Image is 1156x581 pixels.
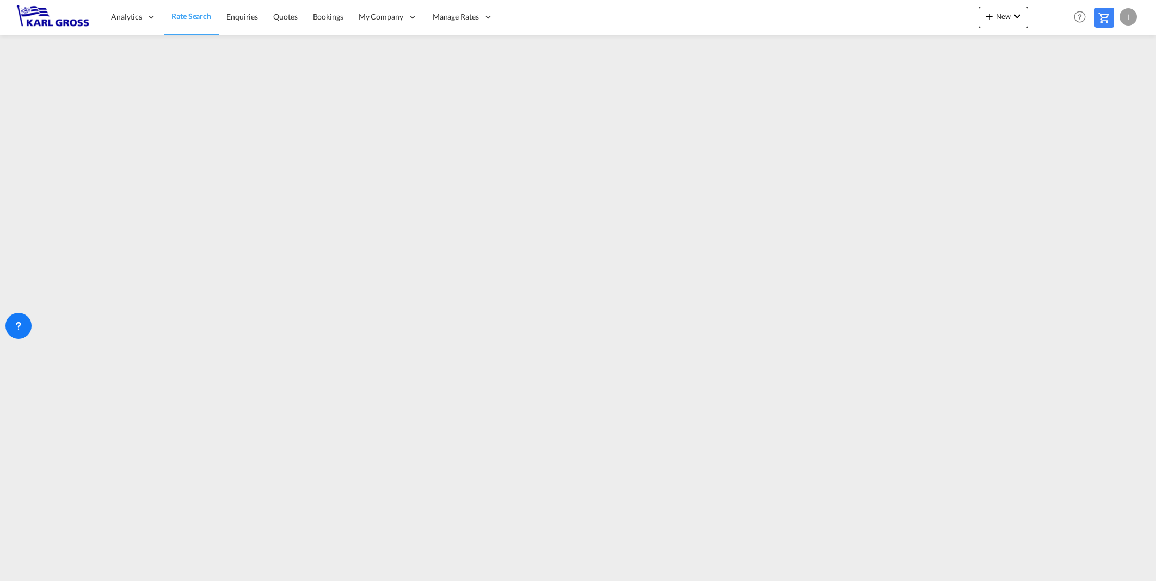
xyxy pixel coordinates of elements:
[171,11,211,21] span: Rate Search
[313,12,343,21] span: Bookings
[273,12,297,21] span: Quotes
[16,5,90,29] img: 3269c73066d711f095e541db4db89301.png
[111,11,142,22] span: Analytics
[359,11,403,22] span: My Company
[1120,8,1137,26] div: I
[433,11,479,22] span: Manage Rates
[226,12,258,21] span: Enquiries
[983,12,1024,21] span: New
[1011,10,1024,23] md-icon: icon-chevron-down
[983,10,996,23] md-icon: icon-plus 400-fg
[979,7,1028,28] button: icon-plus 400-fgNewicon-chevron-down
[1071,8,1094,27] div: Help
[1071,8,1089,26] span: Help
